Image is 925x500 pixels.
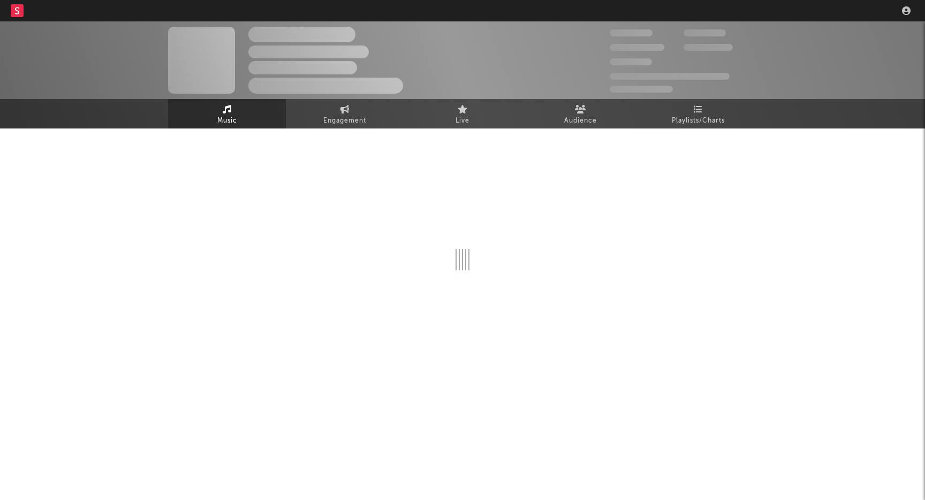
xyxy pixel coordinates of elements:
[684,44,733,51] span: 1,000,000
[672,115,725,127] span: Playlists/Charts
[610,73,730,80] span: 50,000,000 Monthly Listeners
[404,99,521,128] a: Live
[323,115,366,127] span: Engagement
[610,58,652,65] span: 100,000
[168,99,286,128] a: Music
[684,29,726,36] span: 100,000
[639,99,757,128] a: Playlists/Charts
[217,115,237,127] span: Music
[456,115,469,127] span: Live
[610,44,664,51] span: 50,000,000
[610,86,673,93] span: Jump Score: 85.0
[286,99,404,128] a: Engagement
[564,115,597,127] span: Audience
[610,29,653,36] span: 300,000
[521,99,639,128] a: Audience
